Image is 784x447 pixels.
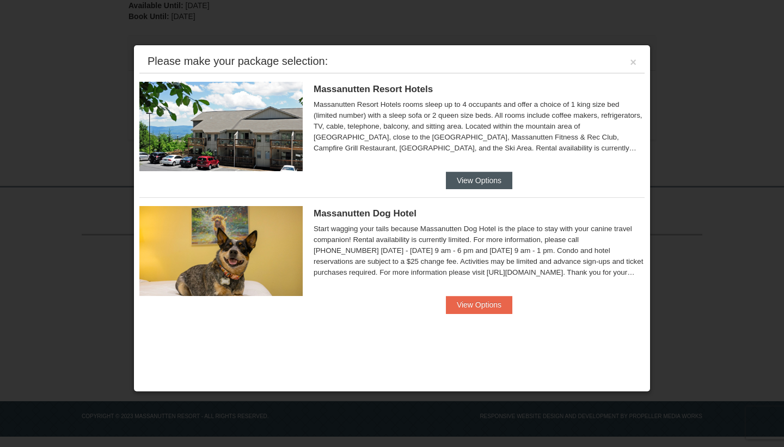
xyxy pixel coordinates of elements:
span: Massanutten Dog Hotel [314,208,416,219]
span: Massanutten Resort Hotels [314,84,433,94]
button: × [630,57,636,68]
div: Start wagging your tails because Massanutten Dog Hotel is the place to stay with your canine trav... [314,224,645,278]
button: View Options [446,296,512,313]
button: View Options [446,172,512,189]
div: Please make your package selection: [148,56,328,67]
div: Massanutten Resort Hotels rooms sleep up to 4 occupants and offer a choice of 1 king size bed (li... [314,99,645,154]
img: 27428181-5-81c892a3.jpg [139,206,303,295]
img: 19219026-1-e3b4ac8e.jpg [139,82,303,171]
